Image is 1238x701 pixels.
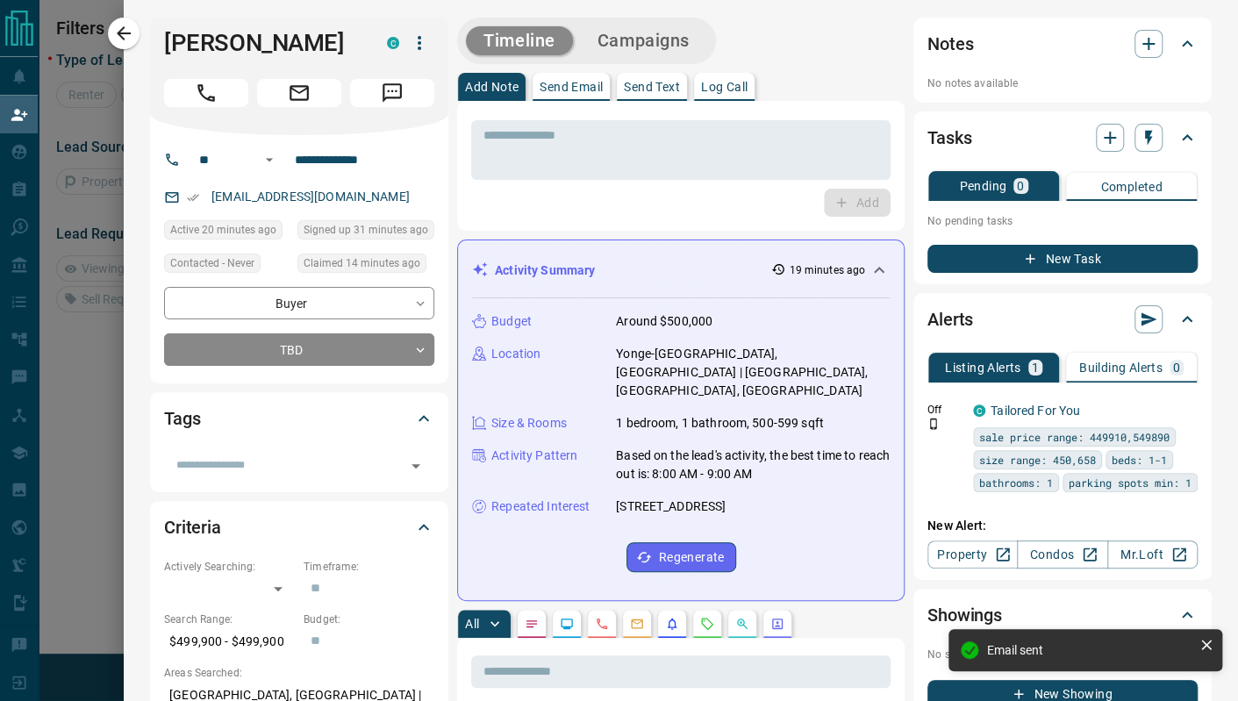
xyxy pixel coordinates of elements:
p: No pending tasks [927,208,1198,234]
div: Showings [927,594,1198,636]
span: Contacted - Never [170,254,254,272]
p: No showings booked [927,647,1198,662]
div: Tue Aug 12 2025 [297,254,434,278]
p: [STREET_ADDRESS] [616,497,726,516]
p: Listing Alerts [945,361,1021,374]
span: Claimed 14 minutes ago [304,254,420,272]
div: Tasks [927,117,1198,159]
a: [EMAIL_ADDRESS][DOMAIN_NAME] [211,190,410,204]
p: Send Email [540,81,603,93]
p: Budget [491,312,532,331]
div: Tags [164,397,434,440]
h2: Alerts [927,305,973,333]
a: Condos [1017,540,1107,569]
p: Building Alerts [1079,361,1163,374]
span: Message [350,79,434,107]
h2: Notes [927,30,973,58]
svg: Agent Actions [770,617,784,631]
a: Tailored For You [991,404,1080,418]
span: sale price range: 449910,549890 [979,428,1170,446]
h1: [PERSON_NAME] [164,29,361,57]
div: Buyer [164,287,434,319]
svg: Email Verified [187,191,199,204]
p: Send Text [624,81,680,93]
button: Regenerate [626,542,736,572]
p: Search Range: [164,612,295,627]
button: New Task [927,245,1198,273]
h2: Criteria [164,513,221,541]
p: New Alert: [927,517,1198,535]
span: bathrooms: 1 [979,474,1053,491]
div: Alerts [927,298,1198,340]
div: condos.ca [973,404,985,417]
p: All [465,618,479,630]
div: Tue Aug 12 2025 [297,220,434,245]
p: Location [491,345,540,363]
div: Criteria [164,506,434,548]
button: Open [404,454,428,478]
h2: Tags [164,404,200,433]
p: Actively Searching: [164,559,295,575]
svg: Push Notification Only [927,418,940,430]
p: 1 bedroom, 1 bathroom, 500-599 sqft [616,414,824,433]
span: beds: 1-1 [1112,451,1167,469]
div: Email sent [987,643,1192,657]
div: Notes [927,23,1198,65]
p: Repeated Interest [491,497,590,516]
div: Activity Summary19 minutes ago [472,254,890,287]
svg: Emails [630,617,644,631]
p: No notes available [927,75,1198,91]
span: Active 20 minutes ago [170,221,276,239]
p: 1 [1032,361,1039,374]
p: Pending [959,180,1006,192]
svg: Notes [525,617,539,631]
p: Activity Summary [495,261,595,280]
div: Tue Aug 12 2025 [164,220,289,245]
button: Campaigns [580,26,707,55]
a: Property [927,540,1018,569]
svg: Lead Browsing Activity [560,617,574,631]
svg: Opportunities [735,617,749,631]
p: Timeframe: [304,559,434,575]
p: Log Call [701,81,748,93]
p: $499,900 - $499,900 [164,627,295,656]
span: Email [257,79,341,107]
span: Call [164,79,248,107]
button: Timeline [466,26,573,55]
p: Add Note [465,81,519,93]
div: TBD [164,333,434,366]
h2: Showings [927,601,1002,629]
p: 19 minutes ago [789,262,865,278]
p: 0 [1017,180,1024,192]
p: Completed [1100,181,1163,193]
p: Based on the lead's activity, the best time to reach out is: 8:00 AM - 9:00 AM [616,447,890,483]
p: Around $500,000 [616,312,712,331]
svg: Listing Alerts [665,617,679,631]
p: Areas Searched: [164,665,434,681]
p: Activity Pattern [491,447,577,465]
a: Mr.Loft [1107,540,1198,569]
span: size range: 450,658 [979,451,1096,469]
button: Open [259,149,280,170]
h2: Tasks [927,124,971,152]
span: Signed up 31 minutes ago [304,221,428,239]
svg: Requests [700,617,714,631]
p: Size & Rooms [491,414,567,433]
div: condos.ca [387,37,399,49]
p: Budget: [304,612,434,627]
span: parking spots min: 1 [1069,474,1191,491]
p: 0 [1173,361,1180,374]
svg: Calls [595,617,609,631]
p: Off [927,402,962,418]
p: Yonge-[GEOGRAPHIC_DATA], [GEOGRAPHIC_DATA] | [GEOGRAPHIC_DATA], [GEOGRAPHIC_DATA], [GEOGRAPHIC_DATA] [616,345,890,400]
